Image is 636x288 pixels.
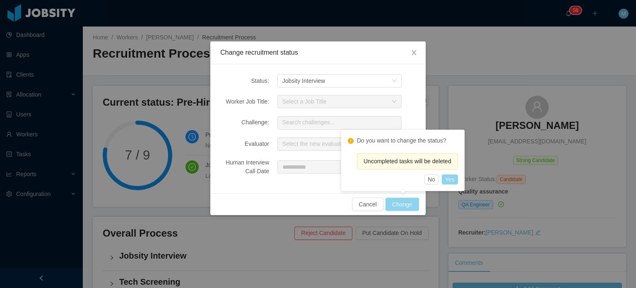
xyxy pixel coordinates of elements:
i: icon: down [392,99,397,105]
div: Jobsity Interview [282,75,325,87]
i: icon: exclamation-circle [348,138,354,144]
div: Change recruitment status [220,48,416,57]
div: Select a Job Title [282,97,388,106]
div: Worker Job Title: [220,97,269,106]
i: icon: close [411,49,417,56]
text: Do you want to change the status? [357,137,446,144]
div: Human Interview Call Date [220,158,269,176]
button: Close [402,41,426,65]
button: Cancel [352,198,383,211]
button: Change [385,198,419,211]
div: Evaluator [220,140,269,148]
div: Status: [220,77,269,85]
button: Yes [442,174,458,184]
span: Uncompleted tasks will be deleted [364,158,451,165]
i: icon: down [392,78,397,84]
div: Challenge: [220,118,269,127]
button: No [424,174,438,184]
